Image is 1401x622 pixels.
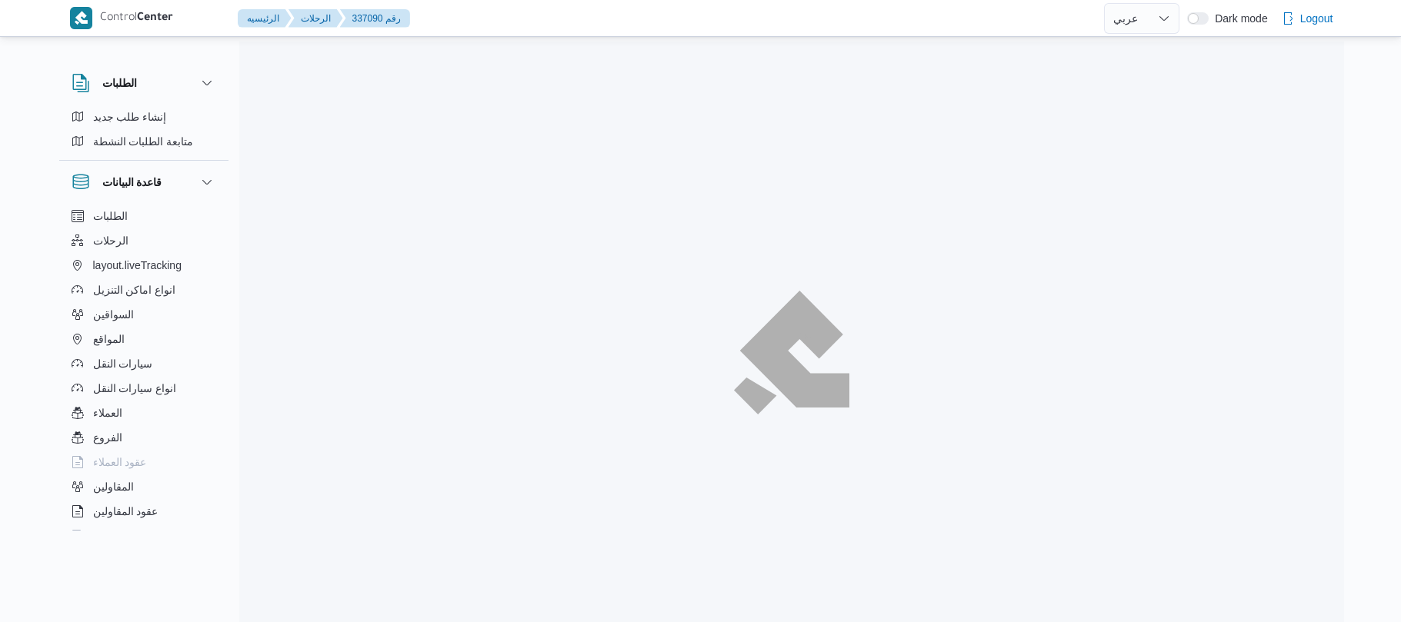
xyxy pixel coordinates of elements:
button: العملاء [65,401,222,425]
span: عقود المقاولين [93,502,158,521]
span: العملاء [93,404,122,422]
img: ILLA Logo [742,300,841,404]
button: المواقع [65,327,222,351]
button: الطلبات [65,204,222,228]
span: المقاولين [93,477,134,496]
span: سيارات النقل [93,354,153,373]
span: السواقين [93,305,134,324]
h3: قاعدة البيانات [102,173,162,191]
span: انواع سيارات النقل [93,379,177,397]
button: الرئيسيه [238,9,292,28]
span: المواقع [93,330,125,348]
button: 337090 رقم [340,9,410,28]
button: اجهزة التليفون [65,524,222,548]
span: Logout [1300,9,1333,28]
img: X8yXhbKr1z7QwAAAABJRU5ErkJggg== [70,7,92,29]
button: Logout [1276,3,1339,34]
button: الطلبات [72,74,216,92]
button: إنشاء طلب جديد [65,105,222,129]
span: اجهزة التليفون [93,527,157,545]
div: قاعدة البيانات [59,204,228,537]
button: الرحلات [289,9,343,28]
span: متابعة الطلبات النشطة [93,132,194,151]
span: إنشاء طلب جديد [93,108,167,126]
button: سيارات النقل [65,351,222,376]
button: انواع اماكن التنزيل [65,278,222,302]
span: Dark mode [1209,12,1267,25]
button: قاعدة البيانات [72,173,216,191]
span: layout.liveTracking [93,256,182,274]
span: عقود العملاء [93,453,147,471]
span: الفروع [93,428,122,447]
h3: الطلبات [102,74,137,92]
button: انواع سيارات النقل [65,376,222,401]
span: الطلبات [93,207,128,225]
button: المقاولين [65,474,222,499]
button: عقود المقاولين [65,499,222,524]
button: الرحلات [65,228,222,253]
button: layout.liveTracking [65,253,222,278]
button: الفروع [65,425,222,450]
div: الطلبات [59,105,228,160]
button: السواقين [65,302,222,327]
span: انواع اماكن التنزيل [93,281,176,299]
button: عقود العملاء [65,450,222,474]
span: الرحلات [93,231,128,250]
b: Center [137,12,173,25]
button: متابعة الطلبات النشطة [65,129,222,154]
